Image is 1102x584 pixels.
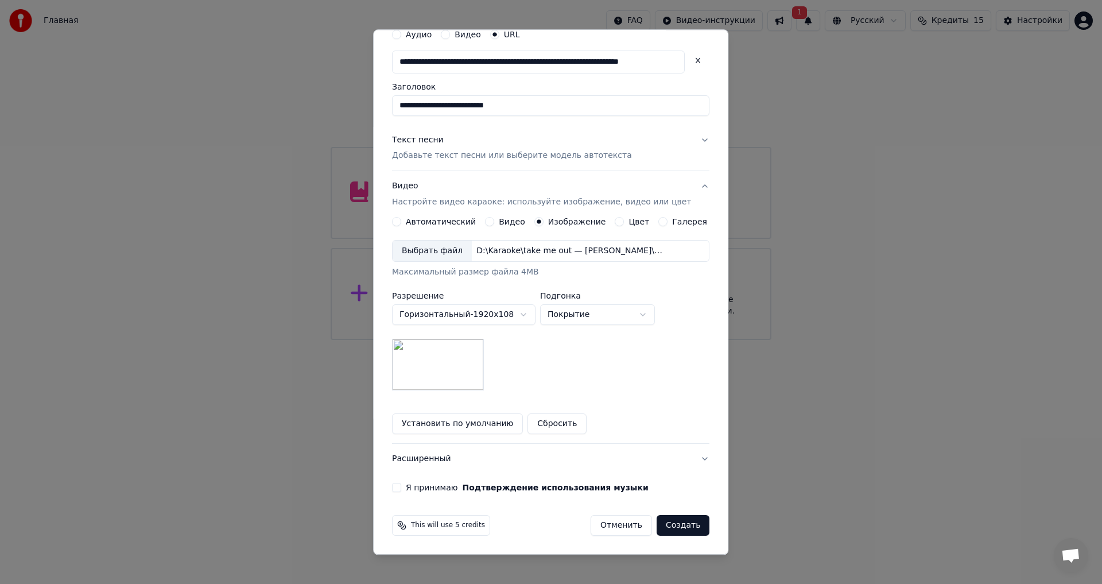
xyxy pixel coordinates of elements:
label: Разрешение [392,292,536,300]
p: Добавьте текст песни или выберите модель автотекста [392,150,632,162]
div: D:\Karaoke\take me out — [PERSON_NAME]\image 20.png [472,246,667,257]
div: Текст песни [392,134,444,146]
div: ВидеоНастройте видео караоке: используйте изображение, видео или цвет [392,218,709,444]
label: Видео [499,218,525,226]
label: Видео [455,30,481,38]
p: Настройте видео караоке: используйте изображение, видео или цвет [392,197,691,208]
div: Видео [392,181,691,208]
button: Создать [657,516,709,536]
label: Я принимаю [406,484,649,492]
label: Подгонка [540,292,655,300]
label: Автоматический [406,218,476,226]
label: Галерея [673,218,708,226]
div: Выбрать файл [393,241,472,262]
button: Установить по умолчанию [392,414,523,435]
button: Отменить [591,516,652,536]
span: This will use 5 credits [411,521,485,531]
button: Я принимаю [463,484,649,492]
label: Аудио [406,30,432,38]
button: ВидеоНастройте видео караоке: используйте изображение, видео или цвет [392,172,709,218]
label: URL [504,30,520,38]
button: Сбросить [528,414,587,435]
label: Изображение [548,218,606,226]
label: Цвет [629,218,650,226]
button: Текст песниДобавьте текст песни или выберите модель автотекста [392,125,709,171]
label: Заголовок [392,83,709,91]
div: Максимальный размер файла 4MB [392,267,709,279]
button: Расширенный [392,444,709,474]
